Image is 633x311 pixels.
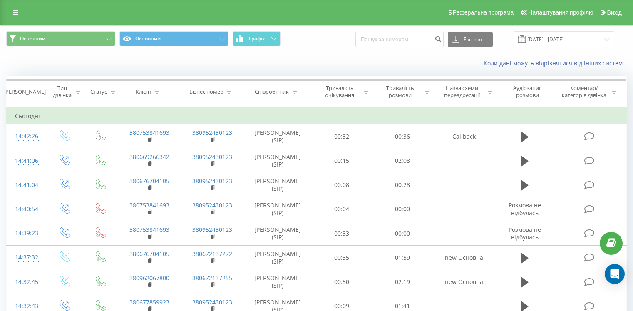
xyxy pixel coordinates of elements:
td: 00:36 [372,124,432,149]
span: Розмова не відбулась [509,201,541,216]
td: 00:08 [312,173,372,197]
a: 380952430123 [192,201,232,209]
div: Клієнт [136,88,151,95]
a: 380677859923 [129,298,169,306]
td: [PERSON_NAME] (SIP) [244,149,312,173]
span: Реферальна програма [453,9,514,16]
button: Основний [119,31,228,46]
a: 380962067800 [129,274,169,282]
div: 14:40:54 [15,201,37,217]
span: Основний [20,35,45,42]
div: 14:37:32 [15,249,37,266]
div: Open Intercom Messenger [605,264,625,284]
td: Callback [432,124,495,149]
td: [PERSON_NAME] (SIP) [244,173,312,197]
td: new Основна [432,270,495,294]
td: 01:59 [372,246,432,270]
td: 00:35 [312,246,372,270]
div: Назва схеми переадресації [440,85,484,99]
td: 00:00 [372,221,432,246]
td: [PERSON_NAME] (SIP) [244,221,312,246]
button: Експорт [448,32,493,47]
button: Графік [233,31,281,46]
td: 00:33 [312,221,372,246]
button: Основний [6,31,115,46]
a: 380952430123 [192,129,232,137]
div: 14:39:23 [15,225,37,241]
a: 380672137255 [192,274,232,282]
td: 00:32 [312,124,372,149]
td: [PERSON_NAME] (SIP) [244,124,312,149]
td: Сьогодні [7,108,627,124]
div: 14:42:26 [15,128,37,144]
td: [PERSON_NAME] (SIP) [244,270,312,294]
input: Пошук за номером [355,32,444,47]
a: 380753841693 [129,226,169,234]
a: 380952430123 [192,153,232,161]
a: 380676704105 [129,250,169,258]
div: Тривалість розмови [380,85,421,99]
a: 380669266342 [129,153,169,161]
span: Розмова не відбулась [509,226,541,241]
div: 14:41:06 [15,153,37,169]
span: Вихід [607,9,622,16]
div: Аудіозапис розмови [503,85,552,99]
div: Співробітник [255,88,289,95]
td: 00:15 [312,149,372,173]
a: 380952430123 [192,298,232,306]
a: 380672137272 [192,250,232,258]
div: Тривалість очікування [319,85,361,99]
td: new Основна [432,246,495,270]
span: Налаштування профілю [528,9,593,16]
span: Графік [249,36,265,42]
div: 14:41:04 [15,177,37,193]
td: [PERSON_NAME] (SIP) [244,246,312,270]
div: Тип дзвінка [52,85,72,99]
div: Коментар/категорія дзвінка [560,85,608,99]
a: 380753841693 [129,129,169,137]
td: [PERSON_NAME] (SIP) [244,197,312,221]
td: 00:50 [312,270,372,294]
div: Статус [90,88,107,95]
div: Бізнес номер [189,88,223,95]
div: [PERSON_NAME] [4,88,46,95]
a: Коли дані можуть відрізнятися вiд інших систем [484,59,627,67]
td: 00:04 [312,197,372,221]
td: 02:19 [372,270,432,294]
td: 00:28 [372,173,432,197]
a: 380753841693 [129,201,169,209]
div: 14:32:45 [15,274,37,290]
a: 380952430123 [192,226,232,234]
td: 00:00 [372,197,432,221]
a: 380952430123 [192,177,232,185]
a: 380676704105 [129,177,169,185]
td: 02:08 [372,149,432,173]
